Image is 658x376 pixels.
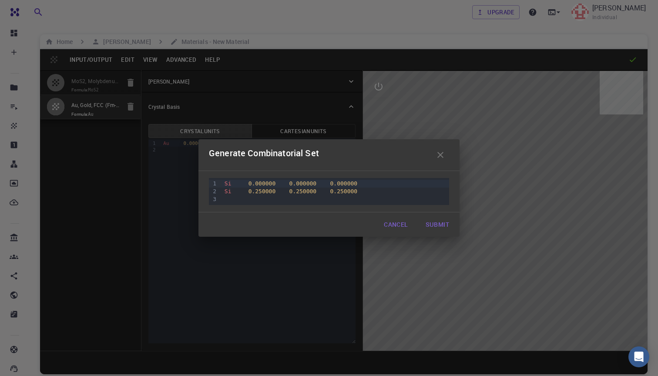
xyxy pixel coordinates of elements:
[289,180,317,187] span: 0.000000
[225,188,232,195] span: Si
[209,195,218,203] div: 3
[377,216,415,233] button: Cancel
[248,188,276,195] span: 0.250000
[209,188,218,195] div: 2
[628,346,649,367] div: Open Intercom Messenger
[18,6,50,14] span: Support
[248,180,276,187] span: 0.000000
[225,180,232,187] span: Si
[330,188,358,195] span: 0.250000
[330,180,358,187] span: 0.000000
[419,216,456,233] button: Submit
[289,188,317,195] span: 0.250000
[209,146,319,164] h6: Generate Combinatorial Set
[209,180,218,188] div: 1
